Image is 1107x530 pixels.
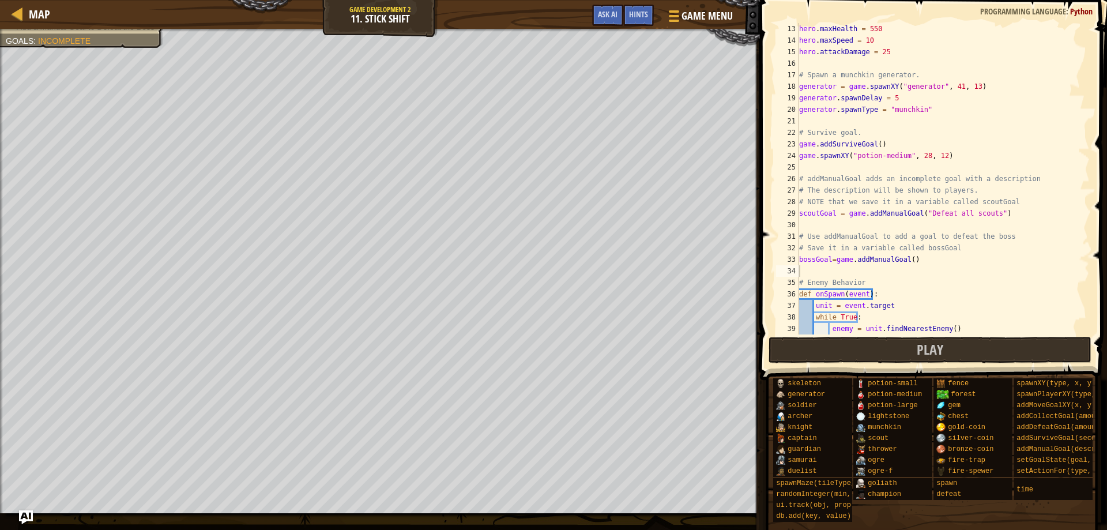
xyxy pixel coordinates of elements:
img: portrait.png [776,412,785,421]
span: generator [788,390,825,399]
img: portrait.png [856,401,865,410]
a: Map [23,6,50,22]
div: 35 [776,277,799,288]
img: portrait.png [776,467,785,476]
div: 28 [776,196,799,208]
span: gem [948,401,961,409]
div: 27 [776,185,799,196]
img: portrait.png [856,445,865,454]
div: 13 [776,23,799,35]
span: Python [1070,6,1093,17]
img: trees_1.png [936,390,948,399]
span: spawnMaze(tileType, seed) [776,479,880,487]
span: potion-small [868,379,917,388]
img: portrait.png [936,423,946,432]
span: thrower [868,445,897,453]
span: lightstone [868,412,909,420]
span: Hints [629,9,648,20]
span: Ask AI [598,9,617,20]
span: : [1066,6,1070,17]
span: db.add(key, value) [776,512,851,520]
img: portrait.png [936,467,946,476]
span: addDefeatGoal(amount) [1016,423,1104,431]
img: portrait.png [776,401,785,410]
div: 18 [776,81,799,92]
span: forest [951,390,976,399]
div: 23 [776,138,799,150]
span: : [33,36,38,46]
div: 32 [776,242,799,254]
img: portrait.png [856,434,865,443]
span: Play [917,340,943,359]
span: archer [788,412,812,420]
span: defeat [936,490,961,498]
img: portrait.png [936,456,946,465]
span: spawn [936,479,957,487]
span: randomInteger(min, max) [776,490,872,498]
img: portrait.png [776,456,785,465]
div: 40 [776,334,799,346]
div: 29 [776,208,799,219]
span: ui.track(obj, prop) [776,501,855,509]
div: 26 [776,173,799,185]
button: Game Menu [660,5,740,32]
div: 37 [776,300,799,311]
span: chest [948,412,969,420]
img: portrait.png [856,379,865,388]
div: 36 [776,288,799,300]
div: 34 [776,265,799,277]
div: 17 [776,69,799,81]
span: Game Menu [681,9,733,24]
span: gold-coin [948,423,985,431]
span: Incomplete [38,36,91,46]
img: portrait.png [856,390,865,399]
span: samurai [788,456,816,464]
span: guardian [788,445,821,453]
span: bronze-coin [948,445,993,453]
img: portrait.png [776,423,785,432]
div: 19 [776,92,799,104]
span: scout [868,434,888,442]
span: skeleton [788,379,821,388]
span: soldier [788,401,816,409]
span: addMoveGoalXY(x, y) [1016,401,1095,409]
img: portrait.png [776,390,785,399]
span: time [1016,486,1033,494]
span: goliath [868,479,897,487]
span: captain [788,434,816,442]
div: 31 [776,231,799,242]
img: portrait.png [856,479,865,488]
span: duelist [788,467,816,475]
img: portrait.png [936,401,946,410]
span: Map [29,6,50,22]
span: silver-coin [948,434,993,442]
button: Ask AI [19,510,33,524]
span: munchkin [868,423,901,431]
div: 38 [776,311,799,323]
div: 14 [776,35,799,46]
span: knight [788,423,812,431]
img: portrait.png [936,434,946,443]
img: portrait.png [856,467,865,476]
img: portrait.png [856,412,865,421]
img: portrait.png [776,379,785,388]
img: portrait.png [776,445,785,454]
span: potion-large [868,401,917,409]
div: 21 [776,115,799,127]
span: potion-medium [868,390,922,399]
span: spawnXY(type, x, y) [1016,379,1095,388]
button: Play [769,337,1092,363]
span: Goals [6,36,33,46]
div: 25 [776,161,799,173]
img: portrait.png [936,412,946,421]
span: fire-trap [948,456,985,464]
div: 33 [776,254,799,265]
span: fence [948,379,969,388]
span: Programming language [980,6,1066,17]
div: 20 [776,104,799,115]
img: portrait.png [776,434,785,443]
img: portrait.png [936,379,946,388]
div: 22 [776,127,799,138]
img: portrait.png [856,423,865,432]
img: portrait.png [856,490,865,499]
